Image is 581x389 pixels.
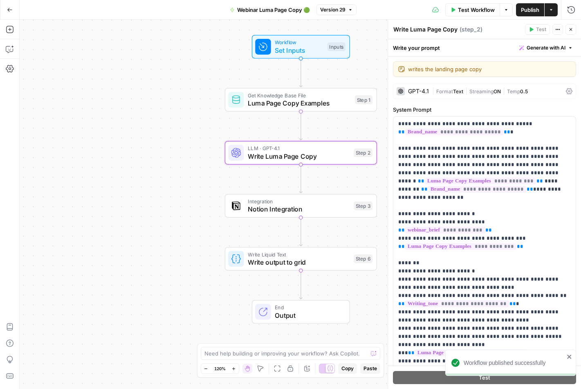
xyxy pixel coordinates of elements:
[248,257,350,267] span: Write output to grid
[355,95,372,104] div: Step 1
[275,45,323,55] span: Set Inputs
[248,250,350,258] span: Write Liquid Text
[464,359,564,367] div: Workflow published successfully
[299,218,302,246] g: Edge from step_3 to step_6
[225,141,377,165] div: LLM · GPT-4.1Write Luma Page CopyStep 2
[248,198,350,205] span: Integration
[354,201,372,210] div: Step 3
[248,151,350,161] span: Write Luma Page Copy
[225,3,315,16] button: Webinar Luma Page Copy 🟢
[393,106,576,114] label: System Prompt
[494,88,501,94] span: ON
[469,88,494,94] span: Streaming
[516,43,576,53] button: Generate with AI
[536,26,546,33] span: Test
[225,300,377,324] div: EndOutput
[445,3,500,16] button: Test Workflow
[436,88,453,94] span: Format
[521,6,539,14] span: Publish
[408,88,429,94] div: GPT-4.1
[360,363,380,374] button: Paste
[248,144,350,152] span: LLM · GPT-4.1
[275,304,341,311] span: End
[299,165,302,193] g: Edge from step_2 to step_3
[520,88,528,94] span: 0.5
[299,271,302,299] g: Edge from step_6 to end
[275,310,341,320] span: Output
[393,371,576,384] button: Test
[248,91,351,99] span: Get Knowledge Base File
[388,39,581,56] div: Write your prompt
[458,6,495,14] span: Test Workflow
[275,38,323,46] span: Workflow
[225,194,377,218] div: IntegrationNotion IntegrationStep 3
[316,4,357,15] button: Version 29
[463,87,469,95] span: |
[299,58,302,87] g: Edge from start to step_1
[460,25,482,34] span: ( step_2 )
[408,65,571,73] textarea: writes the landing page copy
[354,148,372,157] div: Step 2
[363,365,377,372] span: Paste
[527,44,565,52] span: Generate with AI
[320,6,345,13] span: Version 29
[299,112,302,140] g: Edge from step_1 to step_2
[328,42,345,51] div: Inputs
[225,35,377,58] div: WorkflowSet InputsInputs
[516,3,544,16] button: Publish
[338,363,357,374] button: Copy
[237,6,310,14] span: Webinar Luma Page Copy 🟢
[214,365,226,372] span: 120%
[341,365,354,372] span: Copy
[248,98,351,108] span: Luma Page Copy Examples
[393,25,458,34] textarea: Write Luma Page Copy
[225,247,377,271] div: Write Liquid TextWrite output to gridStep 6
[432,87,436,95] span: |
[248,204,350,214] span: Notion Integration
[453,88,463,94] span: Text
[225,88,377,112] div: Get Knowledge Base FileLuma Page Copy ExamplesStep 1
[525,24,550,35] button: Test
[231,201,241,211] img: Notion_app_logo.png
[567,353,572,360] button: close
[479,373,490,382] span: Test
[501,87,507,95] span: |
[507,88,520,94] span: Temp
[354,254,372,263] div: Step 6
